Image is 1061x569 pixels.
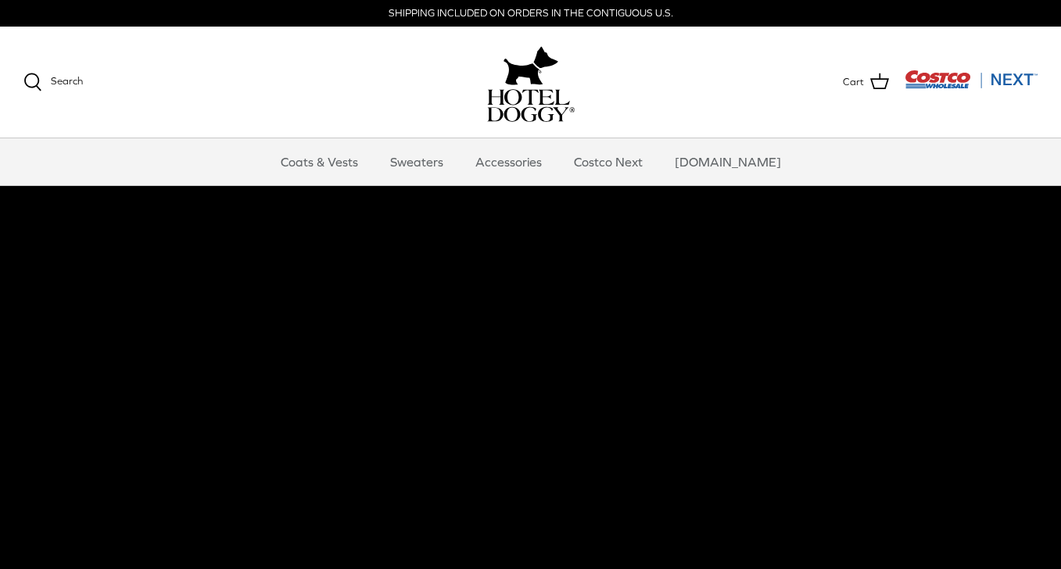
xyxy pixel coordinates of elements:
[376,138,457,185] a: Sweaters
[905,70,1038,89] img: Costco Next
[51,75,83,87] span: Search
[267,138,372,185] a: Coats & Vests
[843,74,864,91] span: Cart
[504,42,558,89] img: hoteldoggy.com
[843,72,889,92] a: Cart
[661,138,795,185] a: [DOMAIN_NAME]
[905,80,1038,91] a: Visit Costco Next
[487,42,575,122] a: hoteldoggy.com hoteldoggycom
[487,89,575,122] img: hoteldoggycom
[23,73,83,91] a: Search
[461,138,556,185] a: Accessories
[560,138,657,185] a: Costco Next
